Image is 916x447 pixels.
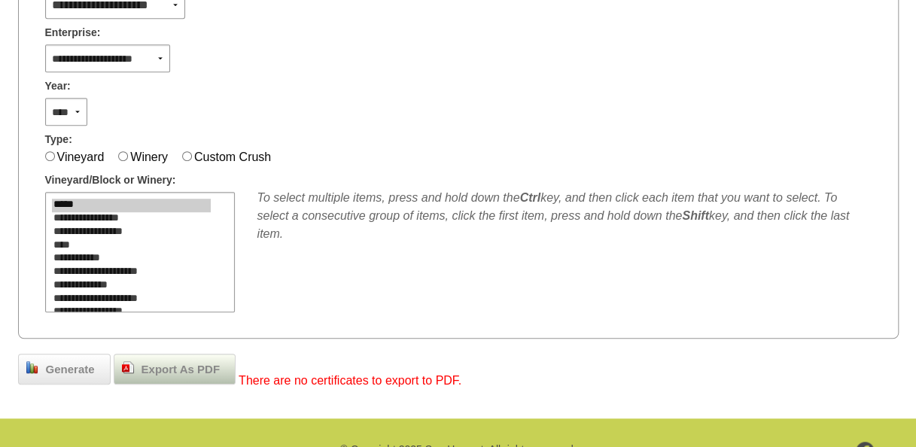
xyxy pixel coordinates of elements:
label: Winery [130,151,168,163]
b: Shift [682,209,709,222]
span: Year: [45,78,71,94]
span: There are no certificates to export to PDF. [239,374,461,387]
img: doc_pdf.png [122,361,134,373]
a: Generate [18,354,111,385]
b: Ctrl [519,191,540,204]
a: Export As PDF [114,354,236,385]
label: Custom Crush [194,151,271,163]
span: Type: [45,132,72,147]
label: Vineyard [57,151,105,163]
div: To select multiple items, press and hold down the key, and then click each item that you want to ... [257,189,872,243]
span: Enterprise: [45,25,101,41]
span: Vineyard/Block or Winery: [45,172,176,188]
span: Generate [38,361,102,379]
img: chart_bar.png [26,361,38,373]
span: Export As PDF [134,361,227,379]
